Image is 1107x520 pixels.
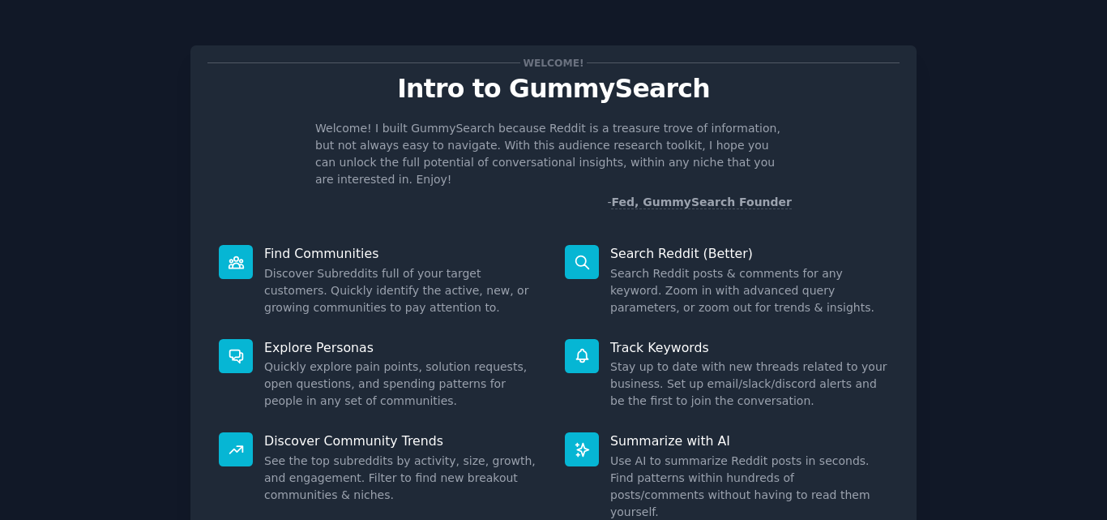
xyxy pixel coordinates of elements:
p: Discover Community Trends [264,432,542,449]
p: Intro to GummySearch [207,75,900,103]
span: Welcome! [520,54,587,71]
dd: Search Reddit posts & comments for any keyword. Zoom in with advanced query parameters, or zoom o... [610,265,888,316]
p: Welcome! I built GummySearch because Reddit is a treasure trove of information, but not always ea... [315,120,792,188]
dd: Stay up to date with new threads related to your business. Set up email/slack/discord alerts and ... [610,359,888,410]
dd: Quickly explore pain points, solution requests, open questions, and spending patterns for people ... [264,359,542,410]
p: Explore Personas [264,339,542,356]
p: Search Reddit (Better) [610,245,888,262]
a: Fed, GummySearch Founder [611,196,792,209]
p: Track Keywords [610,339,888,356]
dd: Discover Subreddits full of your target customers. Quickly identify the active, new, or growing c... [264,265,542,316]
p: Summarize with AI [610,432,888,449]
dd: See the top subreddits by activity, size, growth, and engagement. Filter to find new breakout com... [264,453,542,504]
p: Find Communities [264,245,542,262]
div: - [607,194,792,211]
